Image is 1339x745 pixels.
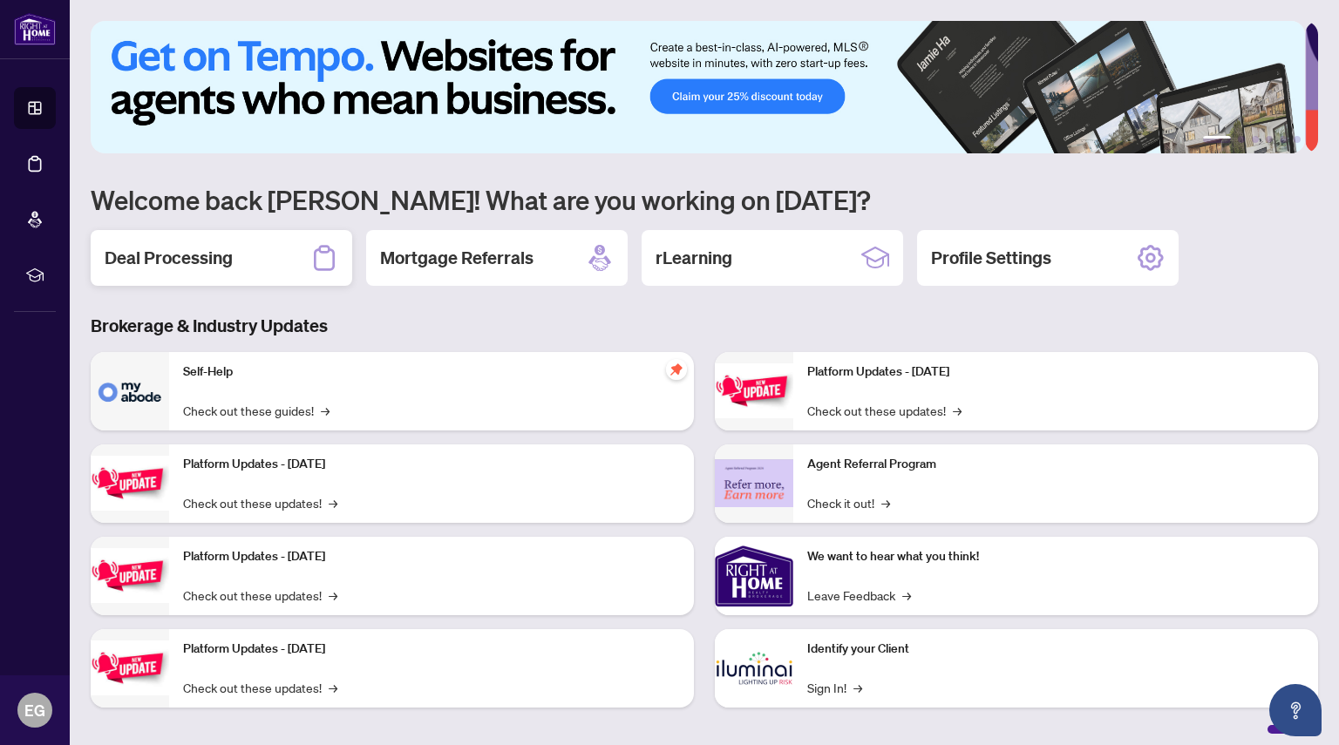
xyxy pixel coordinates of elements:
button: 5 [1280,136,1287,143]
button: Open asap [1269,684,1322,736]
a: Check out these updates!→ [183,493,337,512]
img: Platform Updates - July 21, 2025 [91,548,169,603]
img: Self-Help [91,352,169,430]
span: pushpin [666,359,687,380]
h2: rLearning [656,246,732,270]
img: Slide 0 [91,21,1305,153]
img: Agent Referral Program [715,459,793,507]
h2: Profile Settings [931,246,1051,270]
p: Platform Updates - [DATE] [807,362,1304,382]
button: 4 [1266,136,1273,143]
img: Platform Updates - July 8, 2025 [91,640,169,695]
p: We want to hear what you think! [807,547,1304,566]
h1: Welcome back [PERSON_NAME]! What are you working on [DATE]? [91,183,1318,216]
span: → [953,401,962,420]
img: We want to hear what you think! [715,537,793,615]
span: → [329,493,337,512]
a: Check it out!→ [807,493,890,512]
a: Sign In!→ [807,678,862,697]
a: Check out these updates!→ [807,401,962,420]
p: Identify your Client [807,640,1304,659]
span: → [902,586,911,605]
span: → [853,678,862,697]
img: Platform Updates - June 23, 2025 [715,363,793,418]
img: logo [14,13,56,45]
span: → [329,678,337,697]
span: EG [24,698,45,722]
button: 3 [1252,136,1259,143]
span: → [321,401,330,420]
a: Check out these updates!→ [183,678,337,697]
h2: Deal Processing [105,246,233,270]
button: 6 [1294,136,1301,143]
img: Identify your Client [715,629,793,708]
span: → [881,493,890,512]
img: Platform Updates - September 16, 2025 [91,456,169,511]
p: Platform Updates - [DATE] [183,547,680,566]
p: Agent Referral Program [807,455,1304,474]
p: Platform Updates - [DATE] [183,455,680,474]
p: Self-Help [183,362,680,382]
button: 2 [1238,136,1245,143]
h3: Brokerage & Industry Updates [91,314,1318,338]
button: 1 [1203,136,1231,143]
p: Platform Updates - [DATE] [183,640,680,659]
span: → [329,586,337,605]
h2: Mortgage Referrals [380,246,534,270]
a: Check out these updates!→ [183,586,337,605]
a: Check out these guides!→ [183,401,330,420]
a: Leave Feedback→ [807,586,911,605]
